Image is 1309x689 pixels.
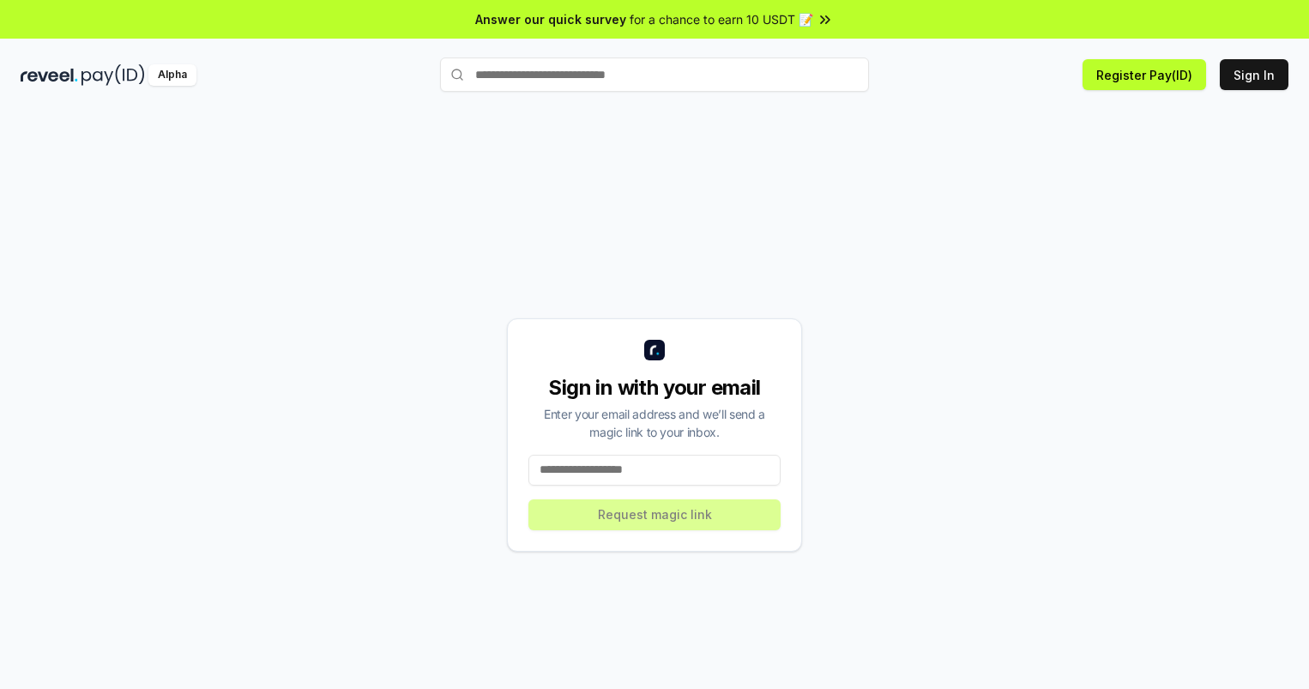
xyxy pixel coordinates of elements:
div: Alpha [148,64,196,86]
div: Enter your email address and we’ll send a magic link to your inbox. [528,405,781,441]
button: Sign In [1220,59,1288,90]
span: for a chance to earn 10 USDT 📝 [630,10,813,28]
img: pay_id [81,64,145,86]
div: Sign in with your email [528,374,781,402]
span: Answer our quick survey [475,10,626,28]
img: logo_small [644,340,665,360]
button: Register Pay(ID) [1083,59,1206,90]
img: reveel_dark [21,64,78,86]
